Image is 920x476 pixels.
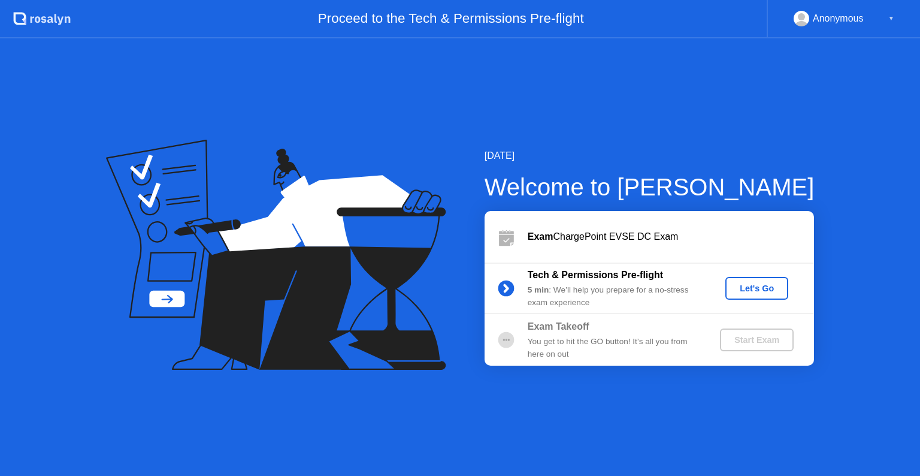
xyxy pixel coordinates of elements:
button: Start Exam [720,329,794,351]
div: [DATE] [485,149,815,163]
div: : We’ll help you prepare for a no-stress exam experience [528,284,700,309]
b: Tech & Permissions Pre-flight [528,270,663,280]
b: Exam [528,231,553,242]
div: Welcome to [PERSON_NAME] [485,169,815,205]
b: Exam Takeoff [528,321,589,332]
div: ▼ [888,11,894,26]
b: 5 min [528,285,549,294]
div: Start Exam [725,335,789,345]
div: Let's Go [730,284,783,293]
button: Let's Go [725,277,788,300]
div: Anonymous [813,11,864,26]
div: ChargePoint EVSE DC Exam [528,230,814,244]
div: You get to hit the GO button! It’s all you from here on out [528,336,700,360]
